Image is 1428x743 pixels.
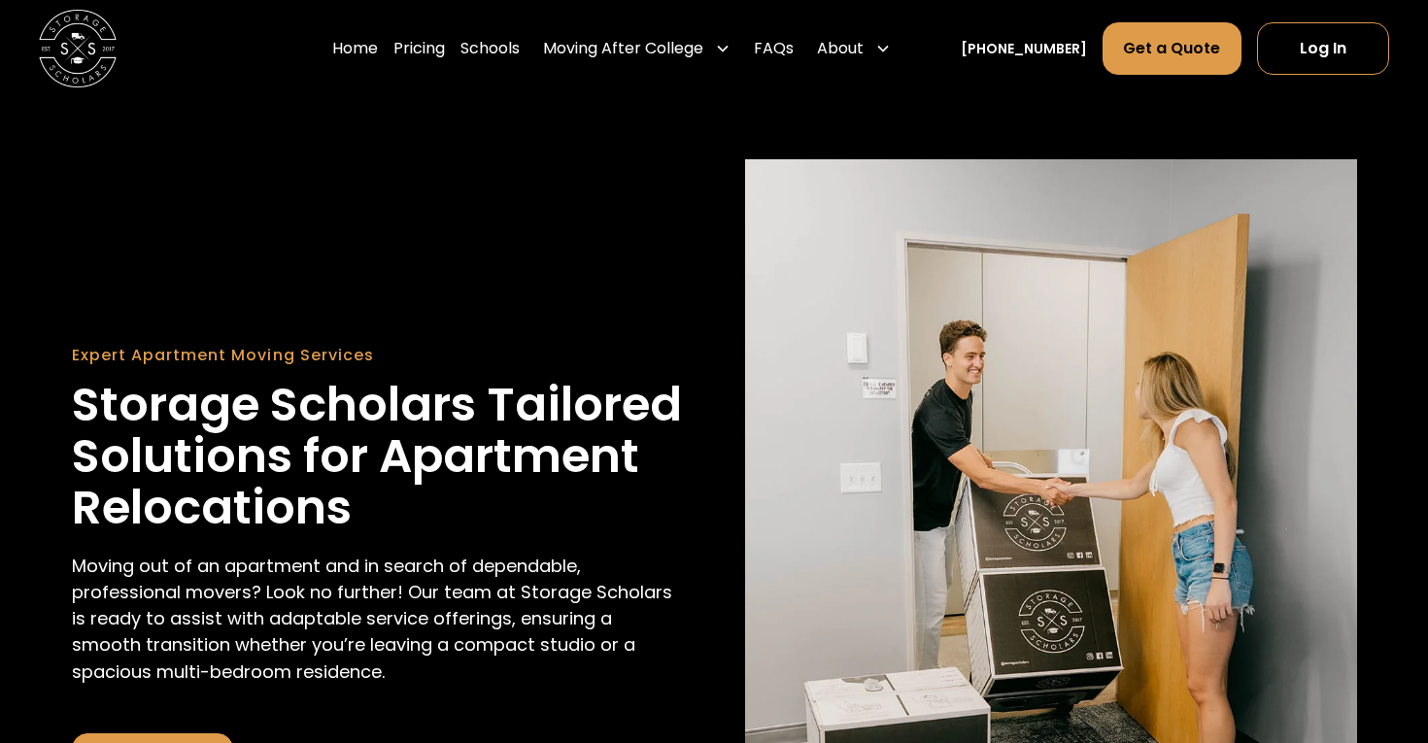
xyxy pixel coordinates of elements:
[817,37,864,60] div: About
[809,21,899,76] div: About
[72,344,683,367] div: Expert Apartment Moving Services
[72,553,683,684] p: Moving out of an apartment and in search of dependable, professional movers? Look no further! Our...
[535,21,738,76] div: Moving After College
[1103,22,1241,75] a: Get a Quote
[332,21,378,76] a: Home
[39,10,117,87] img: Storage Scholars main logo
[72,379,683,533] h1: Storage Scholars Tailored Solutions for Apartment Relocations
[393,21,445,76] a: Pricing
[460,21,520,76] a: Schools
[754,21,794,76] a: FAQs
[543,37,703,60] div: Moving After College
[961,39,1087,59] a: [PHONE_NUMBER]
[1257,22,1389,75] a: Log In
